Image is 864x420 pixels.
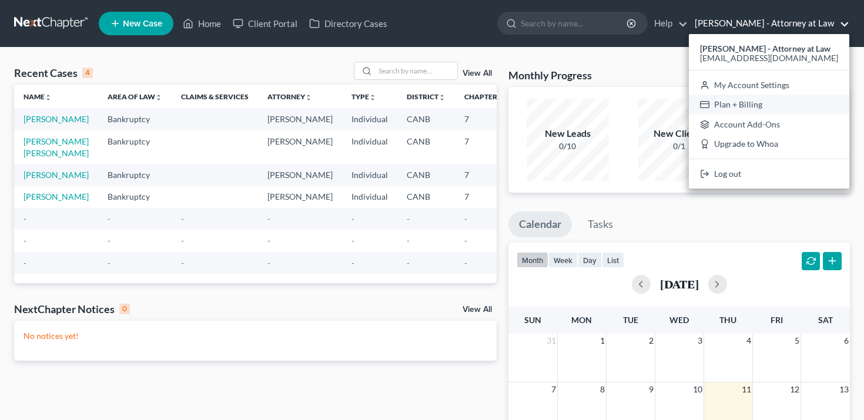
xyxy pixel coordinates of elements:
[689,34,849,189] div: [PERSON_NAME] - Attorney at Law
[267,92,312,101] a: Attorneyunfold_more
[258,108,342,130] td: [PERSON_NAME]
[602,252,624,268] button: list
[550,382,557,397] span: 7
[123,19,162,28] span: New Case
[14,302,130,316] div: NextChapter Notices
[108,258,110,268] span: -
[700,53,838,63] span: [EMAIL_ADDRESS][DOMAIN_NAME]
[227,13,303,34] a: Client Portal
[696,334,704,348] span: 3
[108,92,162,101] a: Area of Lawunfold_more
[24,136,89,158] a: [PERSON_NAME] [PERSON_NAME]
[508,68,592,82] h3: Monthly Progress
[521,12,628,34] input: Search by name...
[545,334,557,348] span: 31
[463,69,492,78] a: View All
[351,92,376,101] a: Typeunfold_more
[455,164,514,186] td: 7
[397,186,455,208] td: CANB
[108,236,110,246] span: -
[98,164,172,186] td: Bankruptcy
[267,258,270,268] span: -
[660,278,699,290] h2: [DATE]
[789,382,801,397] span: 12
[258,164,342,186] td: [PERSON_NAME]
[689,135,849,154] a: Upgrade to Whoa
[407,258,410,268] span: -
[82,68,93,78] div: 4
[548,252,578,268] button: week
[527,127,609,140] div: New Leads
[181,258,184,268] span: -
[98,130,172,164] td: Bankruptcy
[407,92,446,101] a: Districtunfold_more
[527,140,609,152] div: 0/10
[342,130,397,164] td: Individual
[463,305,492,314] a: View All
[258,130,342,164] td: [PERSON_NAME]
[648,334,655,348] span: 2
[351,214,354,224] span: -
[14,66,93,80] div: Recent Cases
[689,164,849,184] a: Log out
[155,94,162,101] i: unfold_more
[98,108,172,130] td: Bankruptcy
[793,334,801,348] span: 5
[24,92,52,101] a: Nameunfold_more
[741,382,752,397] span: 11
[700,43,830,53] strong: [PERSON_NAME] - Attorney at Law
[843,334,850,348] span: 6
[818,315,833,325] span: Sat
[24,214,26,224] span: -
[669,315,689,325] span: Wed
[24,191,89,201] a: [PERSON_NAME]
[177,13,227,34] a: Home
[638,127,721,140] div: New Clients
[719,315,736,325] span: Thu
[375,62,457,79] input: Search by name...
[369,94,376,101] i: unfold_more
[464,214,467,224] span: -
[24,258,26,268] span: -
[689,13,849,34] a: [PERSON_NAME] - Attorney at Law
[397,108,455,130] td: CANB
[524,315,541,325] span: Sun
[24,236,26,246] span: -
[508,211,572,237] a: Calendar
[24,170,89,180] a: [PERSON_NAME]
[689,75,849,95] a: My Account Settings
[689,95,849,115] a: Plan + Billing
[407,236,410,246] span: -
[438,94,446,101] i: unfold_more
[305,94,312,101] i: unfold_more
[464,258,467,268] span: -
[98,186,172,208] td: Bankruptcy
[342,108,397,130] td: Individual
[455,130,514,164] td: 7
[267,214,270,224] span: -
[578,252,602,268] button: day
[455,108,514,130] td: 7
[303,13,393,34] a: Directory Cases
[119,304,130,314] div: 0
[771,315,783,325] span: Fri
[181,214,184,224] span: -
[517,252,548,268] button: month
[648,382,655,397] span: 9
[689,115,849,135] a: Account Add-Ons
[397,164,455,186] td: CANB
[623,315,638,325] span: Tue
[181,236,184,246] span: -
[599,334,606,348] span: 1
[638,140,721,152] div: 0/1
[455,186,514,208] td: 7
[24,330,487,342] p: No notices yet!
[342,164,397,186] td: Individual
[397,130,455,164] td: CANB
[24,114,89,124] a: [PERSON_NAME]
[45,94,52,101] i: unfold_more
[172,85,258,108] th: Claims & Services
[648,13,688,34] a: Help
[692,382,704,397] span: 10
[267,236,270,246] span: -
